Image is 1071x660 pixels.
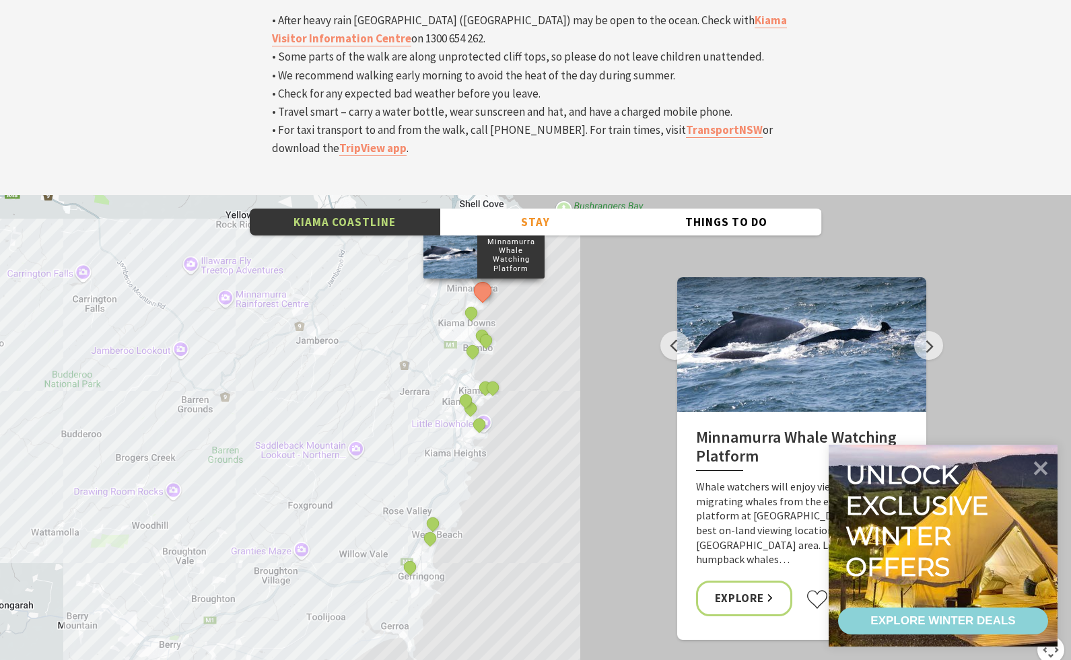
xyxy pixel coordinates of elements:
[660,331,689,360] button: Previous
[470,278,495,303] button: See detail about Minnamurra Whale Watching Platform
[477,235,545,275] p: Minnamurra Whale Watching Platform
[838,608,1048,634] a: EXPLORE WINTER DEALS
[462,303,480,321] button: See detail about Jones Beach, Kiama Downs
[440,209,631,236] button: Stay
[457,391,475,408] button: See detail about Surf Beach, Kiama
[250,209,440,236] button: Kiama Coastline
[686,122,763,138] a: TransportNSW
[696,480,907,567] p: Whale watchers will enjoy viewing the migrating whales from the elevated platform at [GEOGRAPHIC_...
[471,415,488,433] button: See detail about Little Blowhole, Kiama
[696,428,907,472] h2: Minnamurra Whale Watching Platform
[870,608,1015,634] div: EXPLORE WINTER DEALS
[696,581,793,616] a: Explore
[631,209,821,236] button: Things To Do
[477,331,494,349] button: See detail about Bombo Headland
[845,460,994,582] div: Unlock exclusive winter offers
[914,331,943,360] button: Next
[421,529,438,546] button: See detail about Werri Beach and Point, Gerringong
[483,379,501,396] button: See detail about Kiama Blowhole
[401,558,419,576] button: See detail about Gerringong Whale Watching Platform
[339,141,407,156] a: TripView app
[464,342,481,360] button: See detail about Bombo Beach, Bombo
[806,589,829,610] button: Click to favourite Minnamurra Whale Watching Platform
[272,11,800,158] p: • After heavy rain [GEOGRAPHIC_DATA] ([GEOGRAPHIC_DATA]) may be open to the ocean. Check with on ...
[424,515,442,532] button: See detail about Werri Lagoon, Gerringong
